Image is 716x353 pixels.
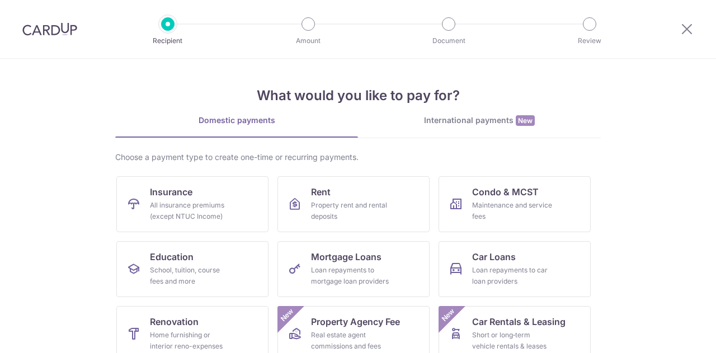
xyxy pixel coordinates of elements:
[439,241,591,297] a: Car LoansLoan repayments to car loan providers
[150,200,230,222] div: All insurance premiums (except NTUC Income)
[472,250,516,263] span: Car Loans
[116,241,268,297] a: EducationSchool, tuition, course fees and more
[277,176,430,232] a: RentProperty rent and rental deposits
[278,306,296,324] span: New
[407,35,490,46] p: Document
[115,86,601,106] h4: What would you like to pay for?
[150,265,230,287] div: School, tuition, course fees and more
[22,22,77,36] img: CardUp
[126,35,209,46] p: Recipient
[116,176,268,232] a: InsuranceAll insurance premiums (except NTUC Income)
[516,115,535,126] span: New
[548,35,631,46] p: Review
[277,241,430,297] a: Mortgage LoansLoan repayments to mortgage loan providers
[311,330,392,352] div: Real estate agent commissions and fees
[150,185,192,199] span: Insurance
[472,315,566,328] span: Car Rentals & Leasing
[358,115,601,126] div: International payments
[150,330,230,352] div: Home furnishing or interior reno-expenses
[311,250,381,263] span: Mortgage Loans
[115,115,358,126] div: Domestic payments
[472,265,553,287] div: Loan repayments to car loan providers
[311,265,392,287] div: Loan repayments to mortgage loan providers
[311,315,400,328] span: Property Agency Fee
[472,330,553,352] div: Short or long‑term vehicle rentals & leases
[115,152,601,163] div: Choose a payment type to create one-time or recurring payments.
[472,200,553,222] div: Maintenance and service fees
[150,315,199,328] span: Renovation
[311,185,331,199] span: Rent
[311,200,392,222] div: Property rent and rental deposits
[472,185,539,199] span: Condo & MCST
[439,306,458,324] span: New
[150,250,194,263] span: Education
[439,176,591,232] a: Condo & MCSTMaintenance and service fees
[267,35,350,46] p: Amount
